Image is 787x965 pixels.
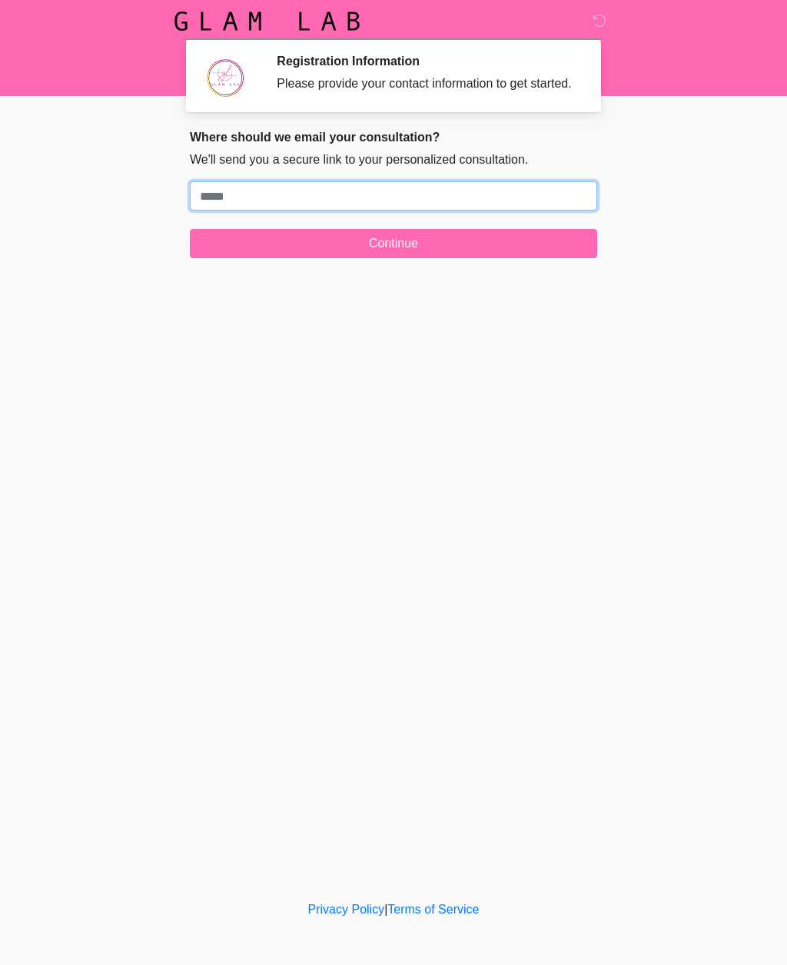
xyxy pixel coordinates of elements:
[201,54,247,100] img: Agent Avatar
[308,903,385,916] a: Privacy Policy
[277,54,574,68] h2: Registration Information
[190,229,597,258] button: Continue
[387,903,479,916] a: Terms of Service
[174,12,360,31] img: Glam Lab Logo
[190,151,597,169] p: We'll send you a secure link to your personalized consultation.
[190,130,597,144] h2: Where should we email your consultation?
[384,903,387,916] a: |
[277,75,574,93] div: Please provide your contact information to get started.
